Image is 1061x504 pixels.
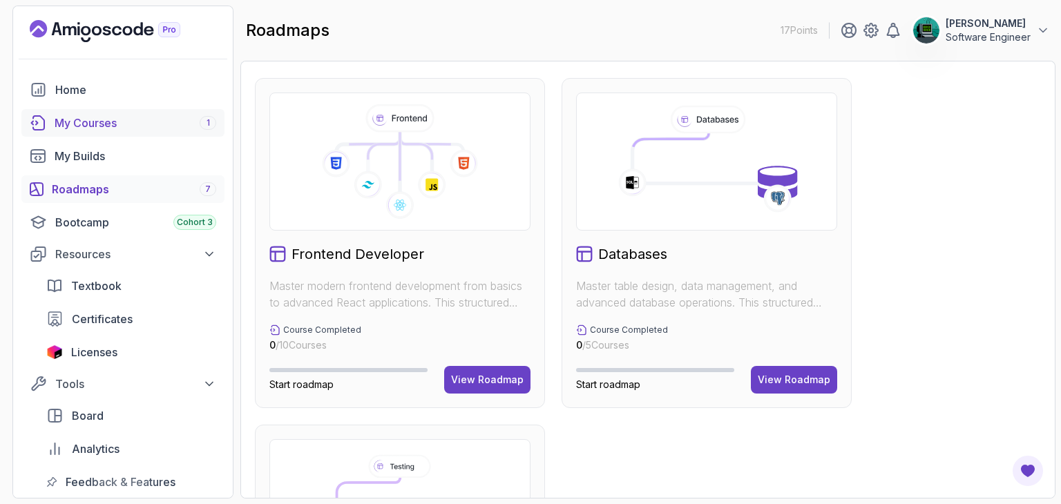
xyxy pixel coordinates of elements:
span: Start roadmap [269,378,334,390]
p: Course Completed [590,324,668,336]
div: Tools [55,376,216,392]
a: feedback [38,468,224,496]
img: user profile image [913,17,939,43]
button: View Roadmap [751,366,837,394]
h2: Frontend Developer [291,244,424,264]
button: View Roadmap [444,366,530,394]
a: bootcamp [21,209,224,236]
p: [PERSON_NAME] [946,17,1031,30]
span: Cohort 3 [177,217,213,228]
span: 0 [269,339,276,351]
a: board [38,402,224,429]
a: analytics [38,435,224,463]
h2: Databases [598,244,667,264]
div: Roadmaps [52,181,216,197]
p: Master table design, data management, and advanced database operations. This structured learning ... [576,278,837,311]
div: My Courses [55,115,216,131]
span: 7 [205,184,211,195]
span: Feedback & Features [66,474,175,490]
p: Master modern frontend development from basics to advanced React applications. This structured le... [269,278,530,311]
h2: roadmaps [246,19,329,41]
div: Resources [55,246,216,262]
span: Textbook [71,278,122,294]
span: Start roadmap [576,378,640,390]
span: Licenses [71,344,117,360]
button: Resources [21,242,224,266]
button: Tools [21,371,224,396]
a: textbook [38,272,224,300]
a: home [21,76,224,104]
a: builds [21,142,224,170]
p: Software Engineer [946,30,1031,44]
a: Landing page [30,20,212,42]
div: View Roadmap [451,373,524,387]
span: Analytics [72,440,120,457]
a: courses [21,109,224,137]
span: 1 [207,117,210,128]
div: My Builds [55,148,216,164]
a: licenses [38,338,224,366]
a: roadmaps [21,175,224,203]
img: jetbrains icon [46,345,63,359]
a: certificates [38,305,224,333]
span: 0 [576,339,582,351]
span: Certificates [72,311,133,327]
div: Home [55,81,216,98]
button: Open Feedback Button [1011,454,1044,487]
p: 17 Points [781,23,818,37]
p: / 10 Courses [269,338,361,352]
p: / 5 Courses [576,338,668,352]
div: View Roadmap [758,373,830,387]
div: Bootcamp [55,214,216,231]
p: Course Completed [283,324,361,336]
button: user profile image[PERSON_NAME]Software Engineer [912,17,1050,44]
span: Board [72,407,104,424]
